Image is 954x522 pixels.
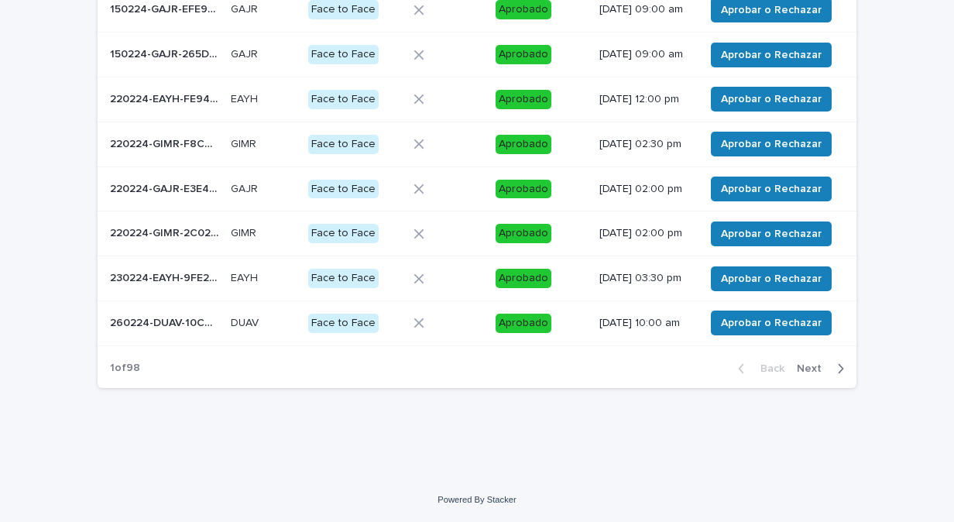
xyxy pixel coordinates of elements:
[721,226,822,242] span: Aprobar o Rechazar
[110,314,221,330] p: 260224-DUAV-10C0F6
[98,256,856,301] tr: 230224-EAYH-9FE2AE230224-EAYH-9FE2AE EAYHEAYH Face to FaceAprobado[DATE] 03:30 pmAprobar o Rechazar
[721,315,822,331] span: Aprobar o Rechazar
[231,90,261,106] p: EAYH
[231,180,261,196] p: GAJR
[231,135,259,151] p: GIMR
[721,47,822,63] span: Aprobar o Rechazar
[110,180,221,196] p: 220224-GAJR-E3E4D4
[496,180,551,199] div: Aprobado
[599,93,692,106] p: [DATE] 12:00 pm
[496,90,551,109] div: Aprobado
[308,224,379,243] div: Face to Face
[98,77,856,122] tr: 220224-EAYH-FE9491220224-EAYH-FE9491 EAYHEAYH Face to FaceAprobado[DATE] 12:00 pmAprobar o Rechazar
[797,363,831,374] span: Next
[599,183,692,196] p: [DATE] 02:00 pm
[496,314,551,333] div: Aprobado
[599,138,692,151] p: [DATE] 02:30 pm
[599,272,692,285] p: [DATE] 03:30 pm
[98,211,856,256] tr: 220224-GIMR-2C02C6220224-GIMR-2C02C6 GIMRGIMR Face to FaceAprobado[DATE] 02:00 pmAprobar o Rechazar
[110,45,221,61] p: 150224-GAJR-265DC2
[98,122,856,167] tr: 220224-GIMR-F8CB83220224-GIMR-F8CB83 GIMRGIMR Face to FaceAprobado[DATE] 02:30 pmAprobar o Rechazar
[791,362,856,376] button: Next
[496,224,551,243] div: Aprobado
[599,3,692,16] p: [DATE] 09:00 am
[599,227,692,240] p: [DATE] 02:00 pm
[751,363,784,374] span: Back
[231,45,261,61] p: GAJR
[599,317,692,330] p: [DATE] 10:00 am
[308,180,379,199] div: Face to Face
[438,495,516,504] a: Powered By Stacker
[721,181,822,197] span: Aprobar o Rechazar
[711,266,832,291] button: Aprobar o Rechazar
[231,269,261,285] p: EAYH
[726,362,791,376] button: Back
[98,167,856,211] tr: 220224-GAJR-E3E4D4220224-GAJR-E3E4D4 GAJRGAJR Face to FaceAprobado[DATE] 02:00 pmAprobar o Rechazar
[110,269,221,285] p: 230224-EAYH-9FE2AE
[721,136,822,152] span: Aprobar o Rechazar
[721,91,822,107] span: Aprobar o Rechazar
[496,269,551,288] div: Aprobado
[98,33,856,77] tr: 150224-GAJR-265DC2150224-GAJR-265DC2 GAJRGAJR Face to FaceAprobado[DATE] 09:00 amAprobar o Rechazar
[599,48,692,61] p: [DATE] 09:00 am
[496,135,551,154] div: Aprobado
[308,90,379,109] div: Face to Face
[711,177,832,201] button: Aprobar o Rechazar
[110,90,221,106] p: 220224-EAYH-FE9491
[110,224,221,240] p: 220224-GIMR-2C02C6
[711,222,832,246] button: Aprobar o Rechazar
[308,135,379,154] div: Face to Face
[98,349,153,387] p: 1 of 98
[711,311,832,335] button: Aprobar o Rechazar
[711,87,832,112] button: Aprobar o Rechazar
[721,2,822,18] span: Aprobar o Rechazar
[711,132,832,156] button: Aprobar o Rechazar
[231,224,259,240] p: GIMR
[308,314,379,333] div: Face to Face
[231,314,262,330] p: DUAV
[721,271,822,287] span: Aprobar o Rechazar
[98,300,856,345] tr: 260224-DUAV-10C0F6260224-DUAV-10C0F6 DUAVDUAV Face to FaceAprobado[DATE] 10:00 amAprobar o Rechazar
[110,135,221,151] p: 220224-GIMR-F8CB83
[711,43,832,67] button: Aprobar o Rechazar
[308,45,379,64] div: Face to Face
[496,45,551,64] div: Aprobado
[308,269,379,288] div: Face to Face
